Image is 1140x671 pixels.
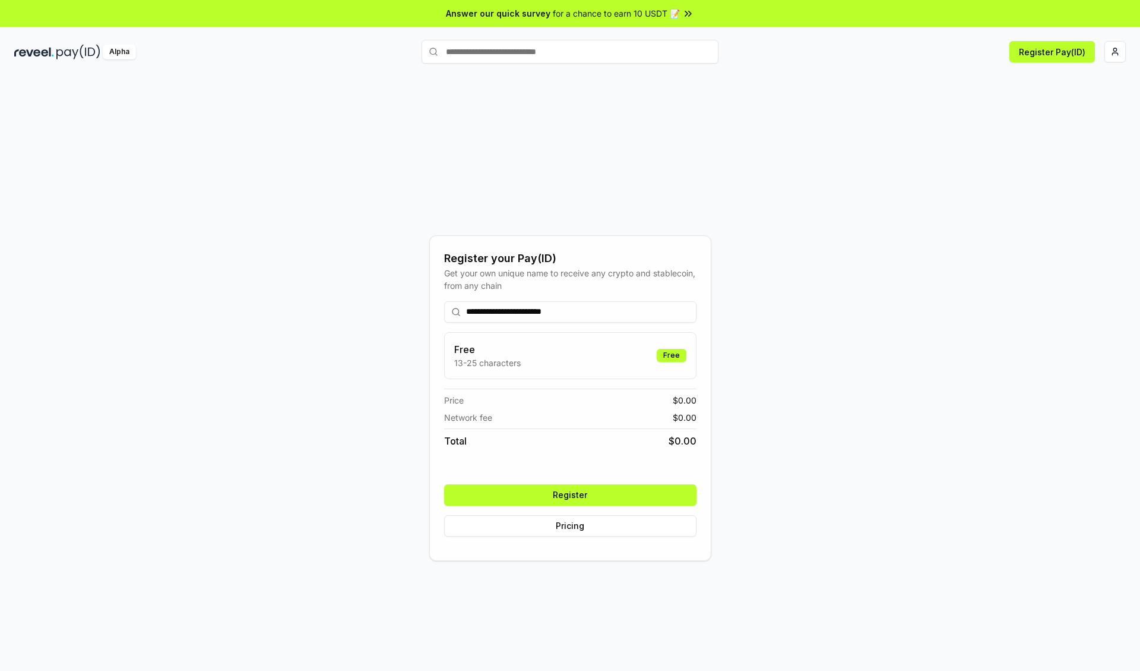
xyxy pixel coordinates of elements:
[14,45,54,59] img: reveel_dark
[103,45,136,59] div: Alpha
[454,342,521,357] h3: Free
[444,434,467,448] span: Total
[56,45,100,59] img: pay_id
[1009,41,1095,62] button: Register Pay(ID)
[444,411,492,424] span: Network fee
[553,7,680,20] span: for a chance to earn 10 USDT 📝
[446,7,550,20] span: Answer our quick survey
[444,515,696,537] button: Pricing
[669,434,696,448] span: $ 0.00
[657,349,686,362] div: Free
[444,484,696,506] button: Register
[673,411,696,424] span: $ 0.00
[444,250,696,267] div: Register your Pay(ID)
[444,394,464,407] span: Price
[454,357,521,369] p: 13-25 characters
[673,394,696,407] span: $ 0.00
[444,267,696,292] div: Get your own unique name to receive any crypto and stablecoin, from any chain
